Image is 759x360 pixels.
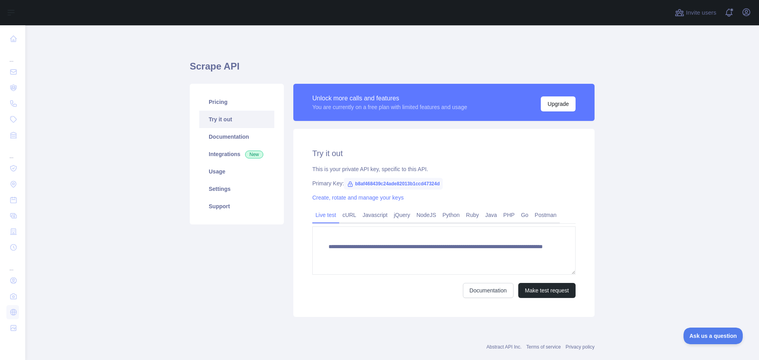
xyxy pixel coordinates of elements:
[312,148,576,159] h2: Try it out
[312,194,404,201] a: Create, rotate and manage your keys
[566,344,595,350] a: Privacy policy
[463,283,514,298] a: Documentation
[541,96,576,111] button: Upgrade
[500,209,518,221] a: PHP
[199,198,274,215] a: Support
[312,179,576,187] div: Primary Key:
[683,328,743,344] iframe: Toggle Customer Support
[487,344,522,350] a: Abstract API Inc.
[463,209,482,221] a: Ruby
[199,163,274,180] a: Usage
[312,209,339,221] a: Live test
[190,60,595,79] h1: Scrape API
[532,209,560,221] a: Postman
[518,209,532,221] a: Go
[526,344,561,350] a: Terms of service
[413,209,439,221] a: NodeJS
[344,178,443,190] span: b8af468439c24ade82013b1ccd47324d
[482,209,500,221] a: Java
[6,256,19,272] div: ...
[339,209,359,221] a: cURL
[518,283,576,298] button: Make test request
[245,151,263,158] span: New
[686,8,716,17] span: Invite users
[199,145,274,163] a: Integrations New
[199,180,274,198] a: Settings
[391,209,413,221] a: jQuery
[199,93,274,111] a: Pricing
[439,209,463,221] a: Python
[6,47,19,63] div: ...
[312,94,467,103] div: Unlock more calls and features
[199,128,274,145] a: Documentation
[312,103,467,111] div: You are currently on a free plan with limited features and usage
[312,165,576,173] div: This is your private API key, specific to this API.
[673,6,718,19] button: Invite users
[6,144,19,160] div: ...
[199,111,274,128] a: Try it out
[359,209,391,221] a: Javascript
